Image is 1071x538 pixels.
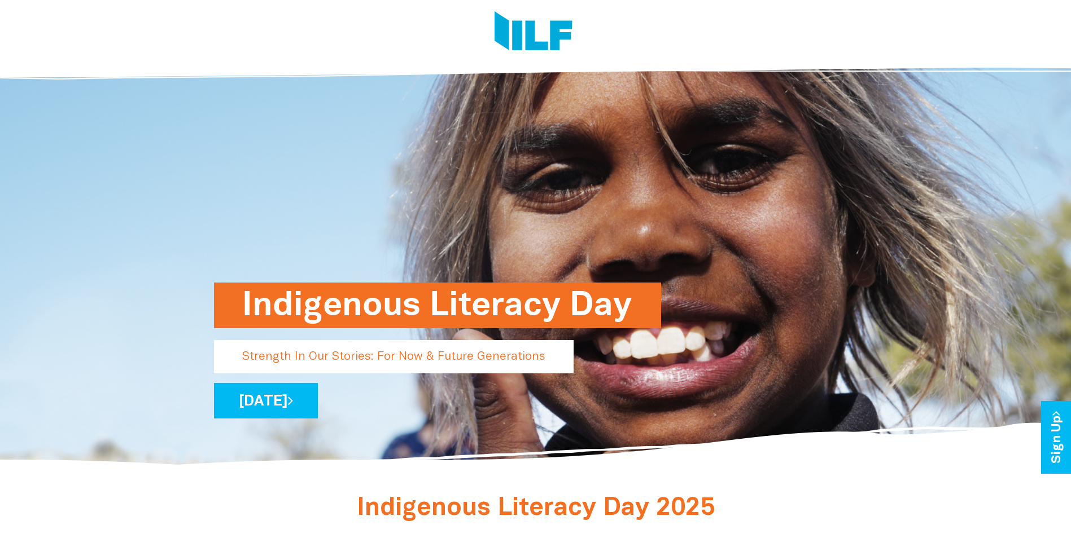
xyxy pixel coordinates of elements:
span: Indigenous Literacy Day 2025 [357,497,715,520]
img: Logo [495,11,572,54]
h1: Indigenous Literacy Day [242,283,633,328]
p: Strength In Our Stories: For Now & Future Generations [214,340,574,373]
a: [DATE] [214,383,318,418]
